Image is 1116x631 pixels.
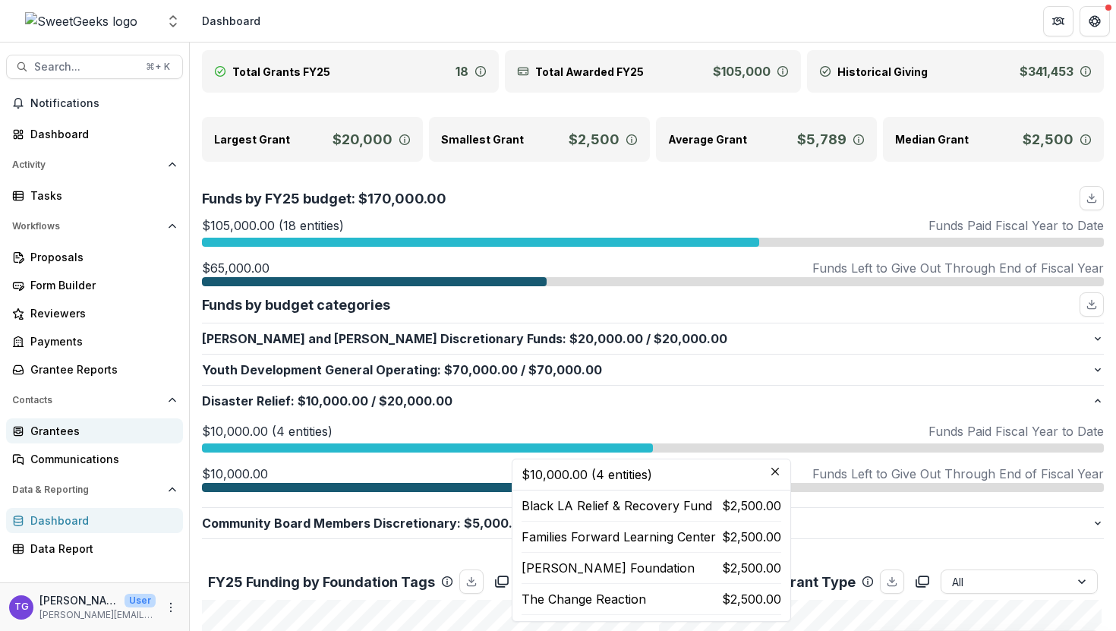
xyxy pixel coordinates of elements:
[668,131,747,147] p: Average Grant
[125,594,156,607] p: User
[535,64,644,80] p: Total Awarded FY25
[39,592,118,608] p: [PERSON_NAME]
[928,216,1104,235] p: Funds Paid Fiscal Year to Date
[202,355,1104,385] button: Youth Development General Operating:$70,000.00/$70,000.00
[6,536,183,561] a: Data Report
[12,159,162,170] span: Activity
[722,497,781,515] p: $2,500.00
[232,64,330,80] p: Total Grants FY25
[521,361,525,379] span: /
[6,91,183,115] button: Notifications
[25,12,137,30] img: SweetGeeks logo
[766,462,784,481] button: Close
[202,422,333,440] p: $10,000.00 (4 entities)
[30,126,171,142] div: Dashboard
[6,273,183,298] a: Form Builder
[202,259,270,277] p: $65,000.00
[459,569,484,594] button: download
[333,129,392,150] p: $20,000
[214,131,290,147] p: Largest Grant
[910,569,935,594] button: copy to clipboard
[30,541,171,557] div: Data Report
[1020,62,1073,80] p: $341,453
[441,131,524,147] p: Smallest Grant
[569,330,643,348] span: $20,000.00
[812,259,1104,277] p: Funds Left to Give Out Through End of Fiscal Year
[202,514,1092,532] p: Community Board Members Discretionary : $7,500.00
[202,330,1092,348] p: [PERSON_NAME] and [PERSON_NAME] Discretionary Funds : $20,000.00
[444,361,518,379] span: $70,000.00
[6,301,183,326] a: Reviewers
[895,131,969,147] p: Median Grant
[6,418,183,443] a: Grantees
[30,333,171,349] div: Payments
[12,395,162,405] span: Contacts
[14,602,29,612] div: Theresa Gartland
[522,497,712,515] p: Black LA Relief & Recovery Fund
[12,484,162,495] span: Data & Reporting
[30,305,171,321] div: Reviewers
[456,62,468,80] p: 18
[6,55,183,79] button: Search...
[202,295,390,315] p: Funds by budget categories
[202,323,1104,354] button: [PERSON_NAME] and [PERSON_NAME] Discretionary Funds:$20,000.00/$20,000.00
[812,465,1104,483] p: Funds Left to Give Out Through End of Fiscal Year
[569,129,619,150] p: $2,500
[202,508,1104,538] button: Community Board Members Discretionary:$5,000.00/$7,500.00
[202,386,1104,416] button: Disaster Relief:$10,000.00/$20,000.00
[464,514,529,532] span: $5,000.00
[797,129,846,150] p: $5,789
[837,64,928,80] p: Historical Giving
[6,508,183,533] a: Dashboard
[34,61,137,74] span: Search...
[30,249,171,265] div: Proposals
[202,361,1092,379] p: Youth Development General Operating : $70,000.00
[6,388,183,412] button: Open Contacts
[202,465,268,483] p: $10,000.00
[928,422,1104,440] p: Funds Paid Fiscal Year to Date
[30,451,171,467] div: Communications
[880,569,904,594] button: download
[1043,6,1073,36] button: Partners
[6,446,183,472] a: Communications
[202,216,344,235] p: $105,000.00 (18 entities)
[1080,292,1104,317] button: download
[202,13,260,29] div: Dashboard
[371,392,376,410] span: /
[30,97,177,110] span: Notifications
[713,62,771,80] p: $105,000
[1080,186,1104,210] button: download
[162,6,184,36] button: Open entity switcher
[202,188,446,209] p: Funds by FY25 budget: $170,000.00
[30,188,171,203] div: Tasks
[512,459,790,491] header: $10,000.00 (4 entities)
[143,58,173,75] div: ⌘ + K
[39,608,156,622] p: [PERSON_NAME][EMAIL_ADDRESS][DOMAIN_NAME]
[6,121,183,147] a: Dashboard
[6,183,183,208] a: Tasks
[646,330,651,348] span: /
[6,329,183,354] a: Payments
[1080,6,1110,36] button: Get Help
[162,598,180,617] button: More
[30,423,171,439] div: Grantees
[202,416,1104,507] div: Disaster Relief:$10,000.00/$20,000.00
[6,478,183,502] button: Open Data & Reporting
[202,392,1092,410] p: Disaster Relief : $20,000.00
[196,10,266,32] nav: breadcrumb
[30,277,171,293] div: Form Builder
[1023,129,1073,150] p: $2,500
[6,357,183,382] a: Grantee Reports
[298,392,368,410] span: $10,000.00
[208,572,435,592] p: FY25 Funding by Foundation Tags
[12,221,162,232] span: Workflows
[30,361,171,377] div: Grantee Reports
[30,513,171,528] div: Dashboard
[6,153,183,177] button: Open Activity
[6,214,183,238] button: Open Workflows
[490,569,514,594] button: copy to clipboard
[6,245,183,270] a: Proposals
